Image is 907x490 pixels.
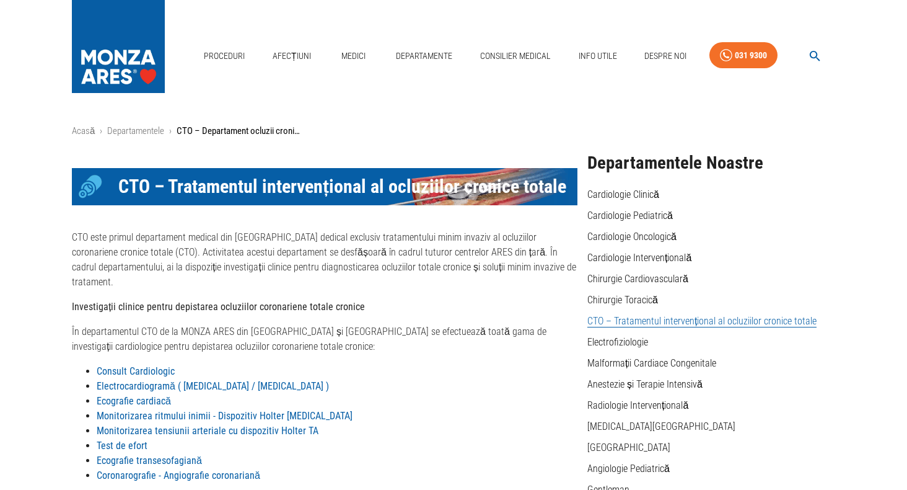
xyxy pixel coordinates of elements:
p: CTO – Departament ocluzii cronice totale [177,124,300,138]
li: › [169,124,172,138]
a: Cardiologie Oncologică [587,231,677,243]
a: [GEOGRAPHIC_DATA] [587,442,670,453]
a: Departamentele [107,125,164,136]
a: [MEDICAL_DATA][GEOGRAPHIC_DATA] [587,421,735,432]
a: Cardiologie Pediatrică [587,210,673,221]
a: Coronarografie - Angiografie coronariană [97,470,260,481]
h2: Departamentele Noastre [587,153,835,173]
a: Medici [333,43,373,69]
a: Monitorizarea tensiunii arteriale cu dispozitiv Holter TA [97,425,318,437]
div: 031 9300 [735,48,767,63]
a: Test de efort [97,440,147,452]
a: Acasă [72,125,95,136]
p: În departamentul CTO de la MONZA ARES din [GEOGRAPHIC_DATA] și [GEOGRAPHIC_DATA] se efectuează to... [72,324,577,354]
a: Ecografie cardiacă [97,395,171,407]
p: CTO este primul departament medical din [GEOGRAPHIC_DATA] dedical exclusiv tratamentului minim in... [72,230,577,290]
a: Cardiologie Clinică [587,189,659,200]
a: Cardiologie Intervențională [587,252,691,264]
a: Monitorizarea ritmului inimii - Dispozitiv Holter [MEDICAL_DATA] [97,410,353,422]
a: Chirurgie Toracică [587,294,658,306]
a: Info Utile [574,43,622,69]
a: Electrocardiogramă ( [MEDICAL_DATA] / [MEDICAL_DATA] ) [97,380,329,392]
a: Angiologie Pediatrică [587,463,670,474]
a: Chirurgie Cardiovasculară [587,273,688,285]
strong: Investigații clinice pentru depistarea ocluziilor coronariene totale cronice [72,301,365,313]
a: Electrofiziologie [587,336,648,348]
nav: breadcrumb [72,124,835,138]
span: CTO – Tratamentul intervențional al ocluziilor cronice totale [118,175,566,198]
a: Proceduri [199,43,250,69]
a: Malformații Cardiace Congenitale [587,357,716,369]
a: Departamente [391,43,457,69]
a: Consult Cardiologic [97,365,175,377]
a: Despre Noi [639,43,691,69]
a: Ecografie transesofagiană [97,455,202,466]
a: Afecțiuni [268,43,316,69]
a: Consilier Medical [475,43,556,69]
a: Radiologie Intervențională [587,399,688,411]
a: CTO – Tratamentul intervențional al ocluziilor cronice totale [587,315,817,327]
a: 031 9300 [709,42,778,69]
a: Anestezie și Terapie Intensivă [587,378,703,390]
div: Icon [72,168,109,205]
li: › [100,124,102,138]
